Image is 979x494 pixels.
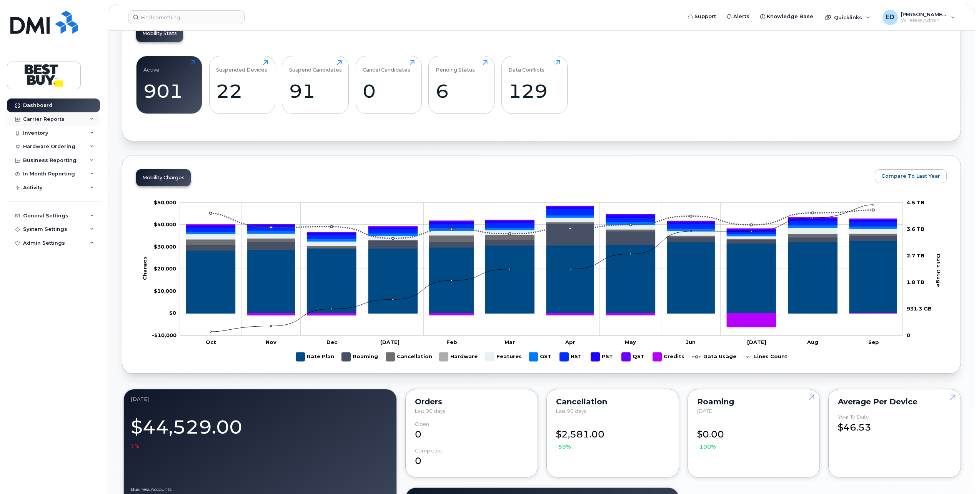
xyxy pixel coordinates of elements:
g: QST [186,206,897,233]
tspan: Jun [686,339,696,345]
div: Orders [415,399,528,405]
tspan: Nov [266,339,276,345]
g: PST [591,349,614,364]
div: $0.00 [697,421,811,451]
a: Cancel Candidates0 [363,60,415,109]
div: Active [143,60,160,73]
div: 0 [363,80,415,102]
span: -100% [697,443,716,451]
div: 901 [143,80,195,102]
div: 0 [415,421,528,441]
g: $0 [152,332,176,338]
label: Business Accounts [131,487,390,492]
g: HST [186,209,897,239]
tspan: Data Usage [936,254,942,287]
a: Suspended Devices22 [216,60,268,109]
div: Cancellation [556,399,669,405]
div: Average per Device [838,399,951,405]
tspan: Dec [326,339,337,345]
tspan: Charges [141,257,147,280]
tspan: $0 [169,310,176,316]
div: 91 [289,80,342,102]
span: 1% [131,442,140,450]
div: 0 [415,448,528,468]
tspan: 1.8 TB [907,279,924,285]
a: Pending Status6 [436,60,488,109]
g: Features [186,218,897,246]
g: QST [621,349,645,364]
tspan: [DATE] [380,339,400,345]
div: 129 [508,80,560,102]
g: Roaming [186,224,897,250]
g: PST [186,207,897,235]
tspan: 931.3 GB [907,305,932,312]
div: Suspend Candidates [289,60,342,73]
tspan: $40,000 [154,221,176,227]
span: Alerts [733,13,749,20]
div: Pending Status [436,60,475,73]
tspan: $50,000 [154,199,176,205]
div: September 2025 [131,396,390,402]
tspan: Sep [868,339,879,345]
a: Knowledge Base [755,9,819,24]
div: Year to Date [838,414,869,420]
a: Suspend Candidates91 [289,60,342,109]
div: 6 [436,80,488,102]
div: $2,581.00 [556,421,669,451]
tspan: $30,000 [154,244,176,250]
g: $0 [154,288,176,294]
span: [PERSON_NAME] [PERSON_NAME] [901,11,947,17]
g: Features [485,349,521,364]
g: Chart [141,199,942,364]
tspan: Feb [446,339,457,345]
g: Roaming [341,349,378,364]
a: Support [683,9,721,24]
div: completed [415,448,443,454]
span: -59% [556,443,571,451]
g: Legend [296,349,787,364]
g: HST [559,349,583,364]
g: Credits [653,349,684,364]
a: Alerts [721,9,755,24]
span: Quicklinks [834,14,862,20]
tspan: 2.7 TB [907,252,924,259]
tspan: May [625,339,636,345]
div: Suspended Devices [216,60,267,73]
g: Data Usage [692,349,736,364]
g: $0 [154,221,176,227]
div: 22 [216,80,268,102]
tspan: Mar [504,339,515,345]
g: $0 [154,199,176,205]
a: Data Conflicts129 [508,60,560,109]
tspan: [DATE] [747,339,766,345]
tspan: Apr [564,339,575,345]
div: Data Conflicts [508,60,544,73]
span: Compare To Last Year [881,172,940,180]
tspan: 3.6 TB [907,226,924,232]
input: Find something... [128,10,245,24]
g: Hardware [439,349,478,364]
tspan: Oct [206,339,216,345]
span: Support [694,13,716,20]
tspan: $10,000 [154,288,176,294]
div: Quicklinks [819,10,876,25]
g: Lines Count [743,349,787,364]
div: Open [415,421,429,427]
g: GST [186,215,897,242]
div: Roaming [697,399,811,405]
span: Knowledge Base [767,13,813,20]
tspan: -$10,000 [152,332,176,338]
div: Edgard Dela Cruz [877,10,961,25]
g: Cancellation [386,349,432,364]
tspan: 4.5 TB [907,199,924,205]
span: Wireless Admin [901,17,947,23]
span: [DATE] [697,408,714,414]
tspan: 0 [907,332,910,338]
span: Last 90 days [415,408,445,414]
g: Cancellation [186,222,897,248]
tspan: $20,000 [154,265,176,272]
g: Rate Plan [296,349,334,364]
g: Rate Plan [186,240,897,313]
g: GST [529,349,552,364]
